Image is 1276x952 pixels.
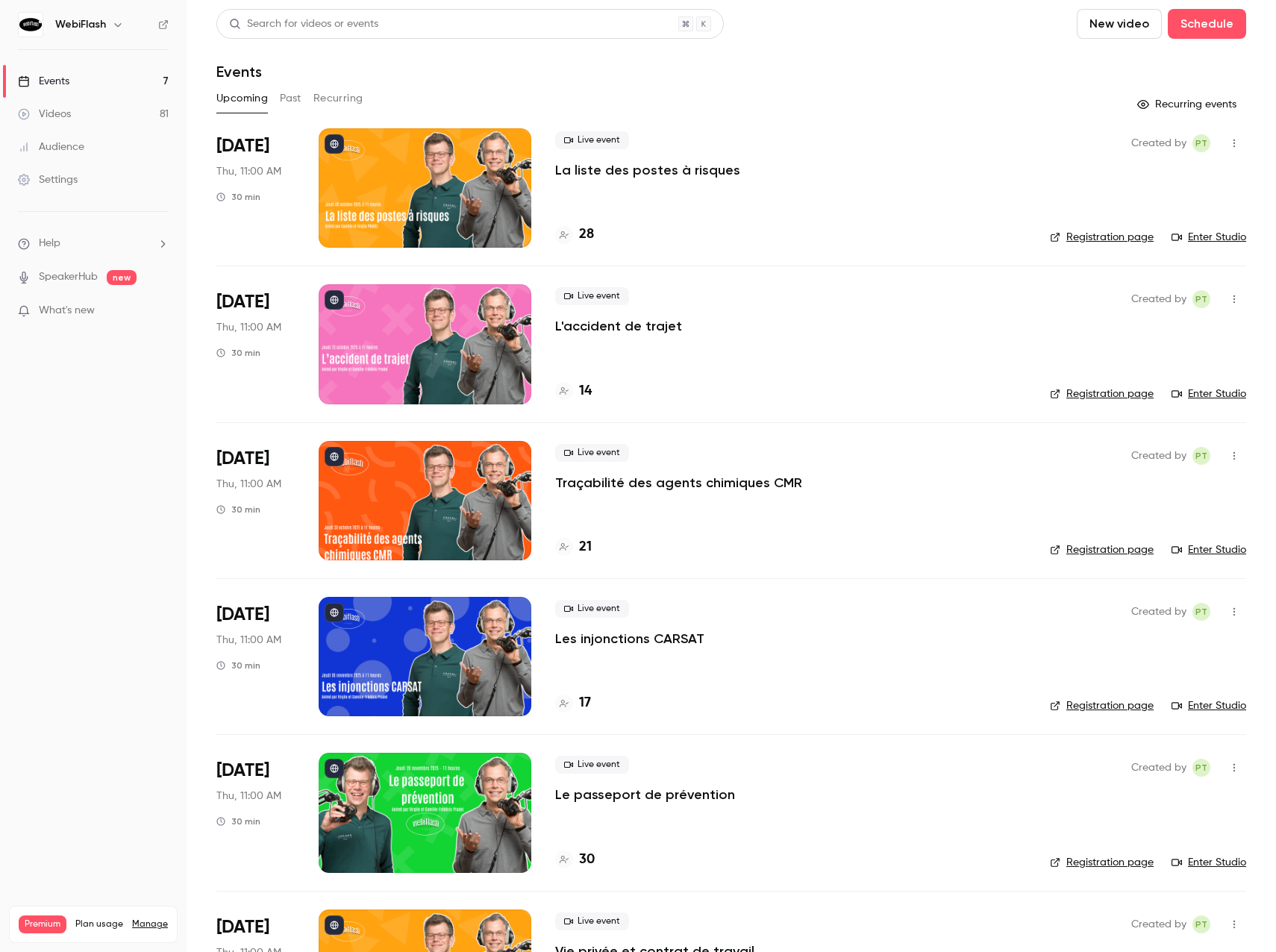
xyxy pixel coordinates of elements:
[216,441,295,560] div: Oct 30 Thu, 11:00 AM (Europe/Paris)
[1195,759,1207,777] span: PT
[1050,386,1154,401] a: Registration page
[1172,230,1246,245] a: Enter Studio
[18,74,69,89] div: Events
[55,17,106,32] h6: WebiFlash
[579,225,594,245] h4: 28
[1131,759,1186,777] span: Created by
[555,474,802,492] a: Traçabilité des agents chimiques CMR
[1172,855,1246,870] a: Enter Studio
[229,16,378,32] div: Search for videos or events
[216,320,281,335] span: Thu, 11:00 AM
[1172,698,1246,713] a: Enter Studio
[107,270,137,285] span: new
[579,693,591,713] h4: 17
[19,13,43,37] img: WebiFlash
[1172,386,1246,401] a: Enter Studio
[216,633,281,648] span: Thu, 11:00 AM
[216,759,269,783] span: [DATE]
[579,537,592,557] h4: 21
[216,290,269,314] span: [DATE]
[1131,603,1186,621] span: Created by
[1195,447,1207,465] span: PT
[555,317,682,335] a: L'accident de trajet
[75,918,123,930] span: Plan usage
[555,161,740,179] a: La liste des postes à risques
[1131,290,1186,308] span: Created by
[555,600,629,618] span: Live event
[216,87,268,110] button: Upcoming
[1050,698,1154,713] a: Registration page
[1192,759,1210,777] span: Pauline TERRIEN
[1195,134,1207,152] span: PT
[1195,915,1207,933] span: PT
[1192,915,1210,933] span: Pauline TERRIEN
[1077,9,1162,39] button: New video
[18,107,71,122] div: Videos
[1131,447,1186,465] span: Created by
[19,915,66,933] span: Premium
[216,477,281,492] span: Thu, 11:00 AM
[216,347,260,359] div: 30 min
[579,381,592,401] h4: 14
[216,191,260,203] div: 30 min
[579,850,595,870] h4: 30
[1168,9,1246,39] button: Schedule
[216,447,269,471] span: [DATE]
[1192,134,1210,152] span: Pauline TERRIEN
[555,786,735,804] a: Le passeport de prévention
[216,603,269,627] span: [DATE]
[1050,855,1154,870] a: Registration page
[18,172,78,187] div: Settings
[555,756,629,774] span: Live event
[1131,915,1186,933] span: Created by
[555,381,592,401] a: 14
[1192,290,1210,308] span: Pauline TERRIEN
[39,269,98,285] a: SpeakerHub
[555,630,704,648] a: Les injonctions CARSAT
[216,753,295,872] div: Nov 20 Thu, 11:00 AM (Europe/Paris)
[1130,93,1246,116] button: Recurring events
[216,164,281,179] span: Thu, 11:00 AM
[216,660,260,671] div: 30 min
[555,287,629,305] span: Live event
[555,537,592,557] a: 21
[216,815,260,827] div: 30 min
[555,225,594,245] a: 28
[39,236,60,251] span: Help
[555,850,595,870] a: 30
[313,87,363,110] button: Recurring
[1195,603,1207,621] span: PT
[555,444,629,462] span: Live event
[1172,542,1246,557] a: Enter Studio
[216,128,295,248] div: Oct 9 Thu, 11:00 AM (Europe/Paris)
[280,87,301,110] button: Past
[216,63,262,81] h1: Events
[1050,542,1154,557] a: Registration page
[555,131,629,149] span: Live event
[555,693,591,713] a: 17
[216,597,295,716] div: Nov 6 Thu, 11:00 AM (Europe/Paris)
[1192,603,1210,621] span: Pauline TERRIEN
[216,789,281,804] span: Thu, 11:00 AM
[1050,230,1154,245] a: Registration page
[18,140,84,154] div: Audience
[18,236,169,251] li: help-dropdown-opener
[1192,447,1210,465] span: Pauline TERRIEN
[132,918,168,930] a: Manage
[216,915,269,939] span: [DATE]
[1195,290,1207,308] span: PT
[39,303,95,319] span: What's new
[1131,134,1186,152] span: Created by
[216,284,295,404] div: Oct 23 Thu, 11:00 AM (Europe/Paris)
[216,134,269,158] span: [DATE]
[555,912,629,930] span: Live event
[216,504,260,516] div: 30 min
